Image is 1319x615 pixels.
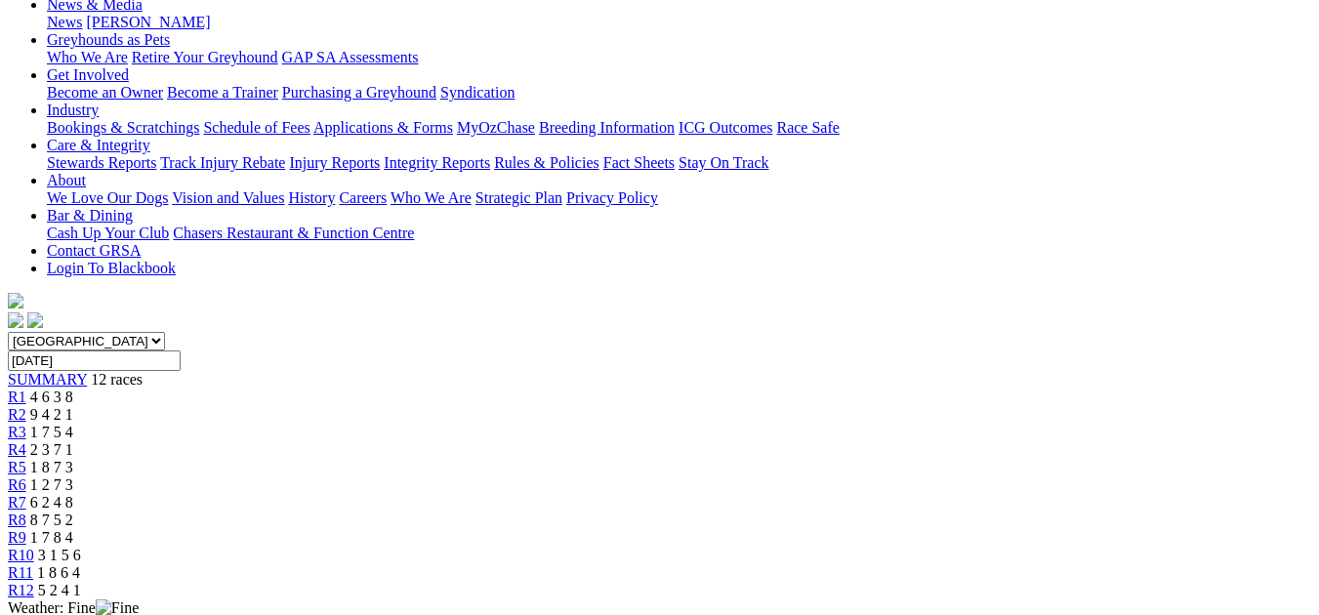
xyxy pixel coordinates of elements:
a: Cash Up Your Club [47,225,169,241]
a: Schedule of Fees [203,119,309,136]
a: Track Injury Rebate [160,154,285,171]
div: Greyhounds as Pets [47,49,1311,66]
a: Race Safe [776,119,839,136]
input: Select date [8,350,181,371]
a: Who We Are [47,49,128,65]
div: Bar & Dining [47,225,1311,242]
a: Industry [47,102,99,118]
a: Purchasing a Greyhound [282,84,436,101]
a: [PERSON_NAME] [86,14,210,30]
a: Stewards Reports [47,154,156,171]
img: facebook.svg [8,312,23,328]
a: Chasers Restaurant & Function Centre [173,225,414,241]
a: Vision and Values [172,189,284,206]
span: 1 8 7 3 [30,459,73,475]
a: MyOzChase [457,119,535,136]
a: We Love Our Dogs [47,189,168,206]
a: R8 [8,512,26,528]
a: Privacy Policy [566,189,658,206]
span: 1 2 7 3 [30,476,73,493]
div: About [47,189,1311,207]
span: 9 4 2 1 [30,406,73,423]
a: Retire Your Greyhound [132,49,278,65]
a: R7 [8,494,26,511]
div: Industry [47,119,1311,137]
a: Bookings & Scratchings [47,119,199,136]
span: 4 6 3 8 [30,389,73,405]
a: Rules & Policies [494,154,599,171]
span: 8 7 5 2 [30,512,73,528]
span: 3 1 5 6 [38,547,81,563]
span: 1 7 8 4 [30,529,73,546]
a: R11 [8,564,33,581]
a: Login To Blackbook [47,260,176,276]
span: 5 2 4 1 [38,582,81,598]
img: twitter.svg [27,312,43,328]
a: ICG Outcomes [679,119,772,136]
a: R9 [8,529,26,546]
a: About [47,172,86,188]
a: Who We Are [391,189,472,206]
span: 6 2 4 8 [30,494,73,511]
a: Injury Reports [289,154,380,171]
a: Become an Owner [47,84,163,101]
img: logo-grsa-white.png [8,293,23,308]
a: History [288,189,335,206]
div: News & Media [47,14,1311,31]
a: R5 [8,459,26,475]
a: News [47,14,82,30]
a: Greyhounds as Pets [47,31,170,48]
a: R4 [8,441,26,458]
span: 1 8 6 4 [37,564,80,581]
a: Become a Trainer [167,84,278,101]
a: R1 [8,389,26,405]
a: Careers [339,189,387,206]
a: R12 [8,582,34,598]
a: Applications & Forms [313,119,453,136]
a: R10 [8,547,34,563]
a: Stay On Track [679,154,768,171]
a: Care & Integrity [47,137,150,153]
a: R6 [8,476,26,493]
a: Syndication [440,84,515,101]
a: R2 [8,406,26,423]
div: Care & Integrity [47,154,1311,172]
a: Contact GRSA [47,242,141,259]
a: Strategic Plan [475,189,562,206]
span: 12 races [91,371,143,388]
a: GAP SA Assessments [282,49,419,65]
a: Bar & Dining [47,207,133,224]
a: Get Involved [47,66,129,83]
span: 2 3 7 1 [30,441,73,458]
a: Fact Sheets [603,154,675,171]
div: Get Involved [47,84,1311,102]
a: Integrity Reports [384,154,490,171]
a: SUMMARY [8,371,87,388]
a: Breeding Information [539,119,675,136]
span: 1 7 5 4 [30,424,73,440]
a: R3 [8,424,26,440]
